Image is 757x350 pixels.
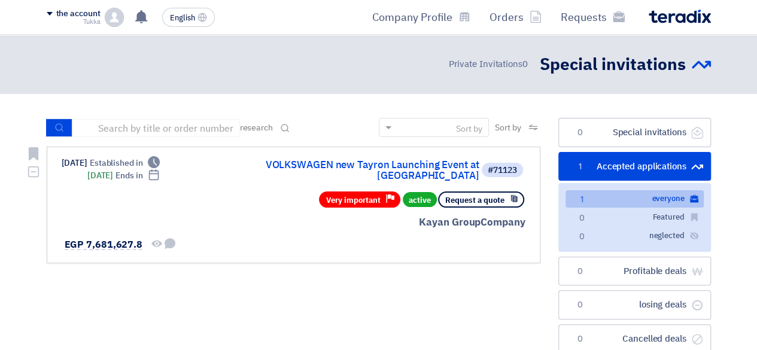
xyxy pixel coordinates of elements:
font: [DATE] [62,157,87,169]
img: Teradix logo [649,10,711,23]
font: 0 [522,57,528,71]
font: 0 [577,334,583,343]
font: Very important [326,194,381,206]
font: Featured [652,211,684,223]
button: English [162,8,215,27]
font: 0 [579,214,585,223]
font: Company Profile [372,9,452,25]
font: Profitable deals [624,264,686,278]
font: Orders [490,9,524,25]
font: Special invitations [612,126,686,139]
font: Established in [90,157,143,169]
a: losing deals0 [558,290,711,319]
font: 0 [577,300,583,309]
font: 1 [580,195,583,204]
font: active [409,194,431,205]
font: Sort by [495,121,521,134]
font: research [240,121,273,134]
font: EGP 7,681,627.8 [65,238,143,252]
a: Accepted applications1 [558,152,711,181]
font: Special invitations [540,52,686,77]
font: English [170,12,195,23]
font: losing deals [639,298,686,311]
font: Company [481,215,525,230]
font: #71123 [488,164,517,176]
font: Ends in [115,169,142,182]
font: Tukka [83,17,101,27]
font: Requests [561,9,607,25]
input: Search by title or order number [72,119,240,137]
font: Cancelled deals [622,332,686,345]
font: Accepted applications [597,160,686,173]
font: 0 [579,232,585,241]
font: 1 [579,162,582,171]
font: 0 [577,267,583,276]
font: the account [56,7,101,20]
font: 0 [577,128,583,137]
a: Special invitations0 [558,118,711,147]
a: VOLKSWAGEN new Tayron Launching Event at [GEOGRAPHIC_DATA] [240,160,479,181]
a: Requests [551,3,634,31]
img: profile_test.png [105,8,124,27]
font: [DATE] [87,169,113,182]
font: everyone [652,193,684,204]
font: Sort by [456,123,482,135]
a: Profitable deals0 [558,257,711,286]
font: Request a quote [445,194,504,206]
font: VOLKSWAGEN new Tayron Launching Event at [GEOGRAPHIC_DATA] [265,157,479,183]
font: Private Invitations [448,57,522,71]
a: Orders [480,3,551,31]
font: Kayan Group [419,215,481,230]
font: neglected [649,230,684,241]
